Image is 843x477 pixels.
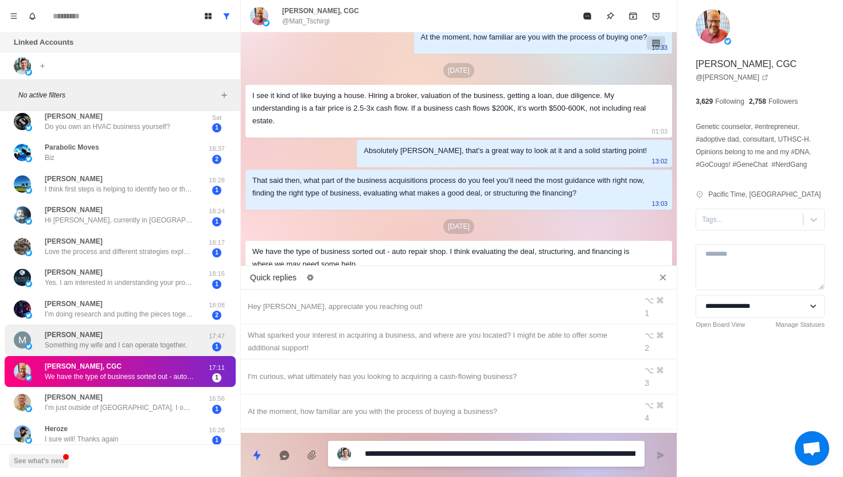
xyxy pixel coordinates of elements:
p: Biz [45,153,54,163]
img: picture [25,124,32,131]
div: ⌥ ⌘ 4 [645,399,670,424]
img: picture [14,300,31,318]
p: 16:56 [202,394,231,404]
p: I think first steps is helping to identify two or three businesses that makes sense and then tran... [45,184,194,194]
button: Notifications [23,7,41,25]
button: Close quick replies [654,268,672,287]
button: Send message [649,444,672,467]
img: picture [250,7,268,25]
img: picture [14,206,31,224]
img: picture [25,437,32,444]
p: Quick replies [250,272,296,284]
p: Followers [768,96,798,107]
p: [PERSON_NAME] [45,174,103,184]
p: We have the type of business sorted out - auto repair shop. I think evaluating the deal, structur... [45,372,194,382]
p: [PERSON_NAME] [45,267,103,277]
div: We have the type of business sorted out - auto repair shop. I think evaluating the deal, structur... [252,245,647,271]
a: Manage Statuses [775,320,825,330]
img: picture [696,9,730,44]
button: Archive [622,5,645,28]
button: Add reminder [645,5,668,28]
img: picture [25,218,32,225]
p: [DATE] [443,219,474,234]
p: 13:02 [652,155,668,167]
p: [PERSON_NAME], CGC [45,361,122,372]
p: [PERSON_NAME] [45,236,103,247]
span: 1 [212,342,221,351]
p: 18:28 [202,175,231,185]
p: Do you own an HVAC business yourself? [45,122,170,132]
p: Love the process and different strategies explained to get financed and even options with $0 out ... [45,247,194,257]
p: 18:17 [202,238,231,248]
img: picture [337,447,351,461]
button: Pin [599,5,622,28]
p: Parabolic Moves [45,142,99,153]
div: That said then, what part of the business acquisitions process do you feel you’ll need the most g... [252,174,647,200]
button: Add media [300,444,323,467]
p: Pacific Time, [GEOGRAPHIC_DATA] [708,189,821,200]
img: picture [14,425,31,443]
p: Sat [202,113,231,123]
button: Add account [36,59,49,73]
p: 17:11 [202,363,231,373]
p: [PERSON_NAME] [45,299,103,309]
button: Board View [199,7,217,25]
button: Edit quick replies [301,268,319,287]
img: picture [14,269,31,286]
p: @Matt_Tschirgi [282,16,330,26]
div: At the moment, how familiar are you with the process of buying one? [421,31,647,44]
button: See what's new [9,454,69,468]
span: 1 [212,248,221,257]
p: Yes. I am interested in understanding your process e.g. cost, timeline, expectations so when I am... [45,277,194,288]
div: I see it kind of like buying a house. Hiring a broker, valuation of the business, getting a loan,... [252,89,647,127]
p: 18:24 [202,206,231,216]
img: picture [25,155,32,162]
img: picture [14,175,31,193]
p: 13:03 [652,197,668,210]
div: ⌥ ⌘ 3 [645,364,670,389]
div: ⌥ ⌘ 2 [645,329,670,354]
div: At the moment, how familiar are you with the process of buying a business? [248,405,630,418]
span: 1 [212,186,221,195]
div: I'm curious, what ultimately has you looking to acquiring a cash-flowing business? [248,370,630,383]
p: Following [715,96,744,107]
img: picture [14,394,31,411]
span: 2 [212,311,221,320]
p: [PERSON_NAME] [45,330,103,340]
p: [PERSON_NAME], CGC [282,6,359,16]
p: [PERSON_NAME], CGC [696,57,797,71]
p: 2,758 [749,96,766,107]
img: picture [14,57,31,75]
p: I sure will! Thanks again [45,434,119,444]
p: 3,629 [696,96,713,107]
img: picture [263,19,270,26]
div: ⌥ ⌘ 1 [645,294,670,319]
img: picture [25,343,32,350]
p: 17:47 [202,331,231,341]
div: Hey [PERSON_NAME], appreciate you reaching out! [248,300,630,313]
p: Genetic counselor, #entrepreneur, #adoptive dad, consultant, UTHSC-H. Opinions belong to me and m... [696,120,825,171]
p: 18:08 [202,300,231,310]
div: Open chat [795,431,829,466]
p: Hi [PERSON_NAME], currently in [GEOGRAPHIC_DATA] [45,215,194,225]
a: Open Board View [696,320,745,330]
img: picture [25,374,32,381]
img: picture [14,238,31,255]
p: [PERSON_NAME] [45,392,103,402]
button: Show all conversations [217,7,236,25]
button: Add filters [217,88,231,102]
p: [PERSON_NAME] [45,205,103,215]
button: Menu [5,7,23,25]
p: I’m just outside of [GEOGRAPHIC_DATA]. I owned a franchise and lost everything. Walked away. Star... [45,402,194,413]
img: picture [25,249,32,256]
p: I’m doing research and putting the pieces together now and hunting for a business as we speak [45,309,194,319]
span: 1 [212,217,221,226]
img: picture [25,280,32,287]
span: 1 [212,123,221,132]
div: What sparked your interest in acquiring a business, and where are you located? I might be able to... [248,329,630,354]
span: 1 [212,436,221,445]
p: [PERSON_NAME] [45,111,103,122]
img: picture [14,113,31,130]
span: 1 [212,405,221,414]
button: Mark as read [576,5,599,28]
